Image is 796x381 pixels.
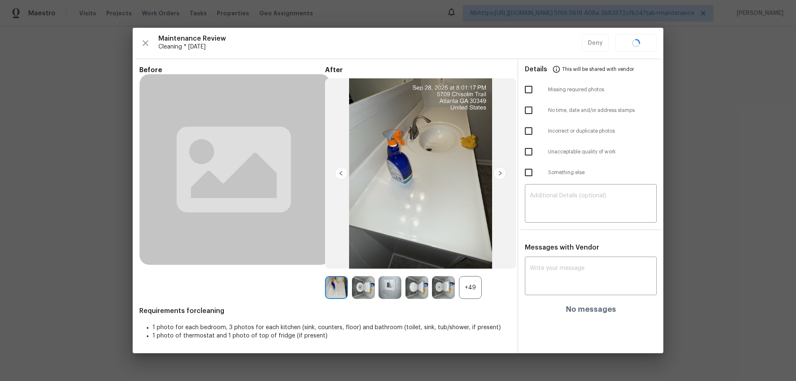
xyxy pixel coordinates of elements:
[139,307,511,315] span: Requirements for cleaning
[548,107,657,114] span: No time, date and/or address stamps
[518,79,663,100] div: Missing required photos
[548,128,657,135] span: Incorrect or duplicate photos
[518,162,663,183] div: Something else
[518,121,663,141] div: Incorrect or duplicate photos
[153,323,511,332] li: 1 photo for each bedroom, 3 photos for each kitchen (sink, counters, floor) and bathroom (toilet,...
[153,332,511,340] li: 1 photo of thermostat and 1 photo of top of fridge (if present)
[548,86,657,93] span: Missing required photos
[525,59,547,79] span: Details
[566,305,616,313] h4: No messages
[158,43,582,51] span: Cleaning * [DATE]
[518,100,663,121] div: No time, date and/or address stamps
[548,169,657,176] span: Something else
[335,167,348,180] img: left-chevron-button-url
[525,244,599,251] span: Messages with Vendor
[139,66,325,74] span: Before
[518,141,663,162] div: Unacceptable quality of work
[548,148,657,155] span: Unacceptable quality of work
[459,276,482,299] div: +49
[562,59,634,79] span: This will be shared with vendor
[493,167,507,180] img: right-chevron-button-url
[158,34,582,43] span: Maintenance Review
[325,66,511,74] span: After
